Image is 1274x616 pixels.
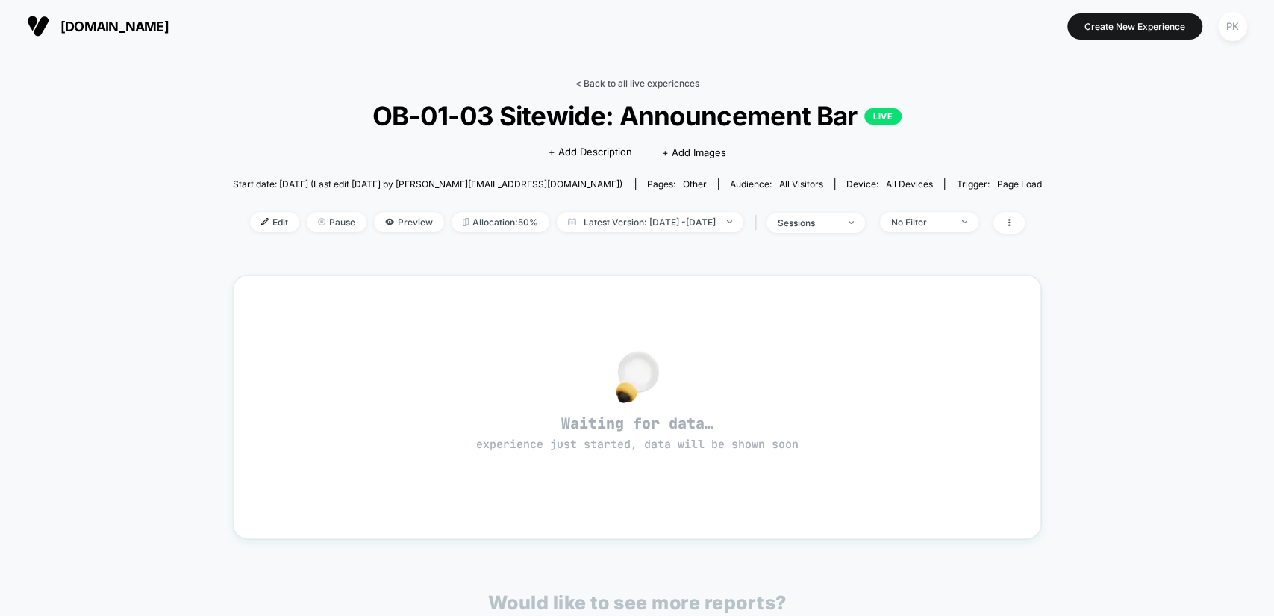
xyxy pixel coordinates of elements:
[463,218,469,226] img: rebalance
[962,220,967,223] img: end
[568,218,576,225] img: calendar
[727,220,732,223] img: end
[307,212,366,232] span: Pause
[647,178,707,190] div: Pages:
[864,108,902,125] p: LIVE
[452,212,549,232] span: Allocation: 50%
[1218,12,1247,41] div: PK
[778,217,837,228] div: sessions
[891,217,951,228] div: No Filter
[273,100,1001,131] span: OB-01-03 Sitewide: Announcement Bar
[956,178,1041,190] div: Trigger:
[616,351,659,403] img: no_data
[250,212,299,232] span: Edit
[683,178,707,190] span: other
[886,178,933,190] span: all devices
[849,221,854,224] img: end
[996,178,1041,190] span: Page Load
[476,437,799,452] span: experience just started, data will be shown soon
[549,145,632,160] span: + Add Description
[779,178,823,190] span: All Visitors
[318,218,325,225] img: end
[374,212,444,232] span: Preview
[751,212,766,234] span: |
[1067,13,1202,40] button: Create New Experience
[834,178,944,190] span: Device:
[557,212,743,232] span: Latest Version: [DATE] - [DATE]
[575,78,699,89] a: < Back to all live experiences
[662,146,726,158] span: + Add Images
[260,414,1015,452] span: Waiting for data…
[27,15,49,37] img: Visually logo
[488,591,787,614] p: Would like to see more reports?
[730,178,823,190] div: Audience:
[1214,11,1252,42] button: PK
[60,19,169,34] span: [DOMAIN_NAME]
[233,178,622,190] span: Start date: [DATE] (Last edit [DATE] by [PERSON_NAME][EMAIL_ADDRESS][DOMAIN_NAME])
[261,218,269,225] img: edit
[22,14,173,38] button: [DOMAIN_NAME]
